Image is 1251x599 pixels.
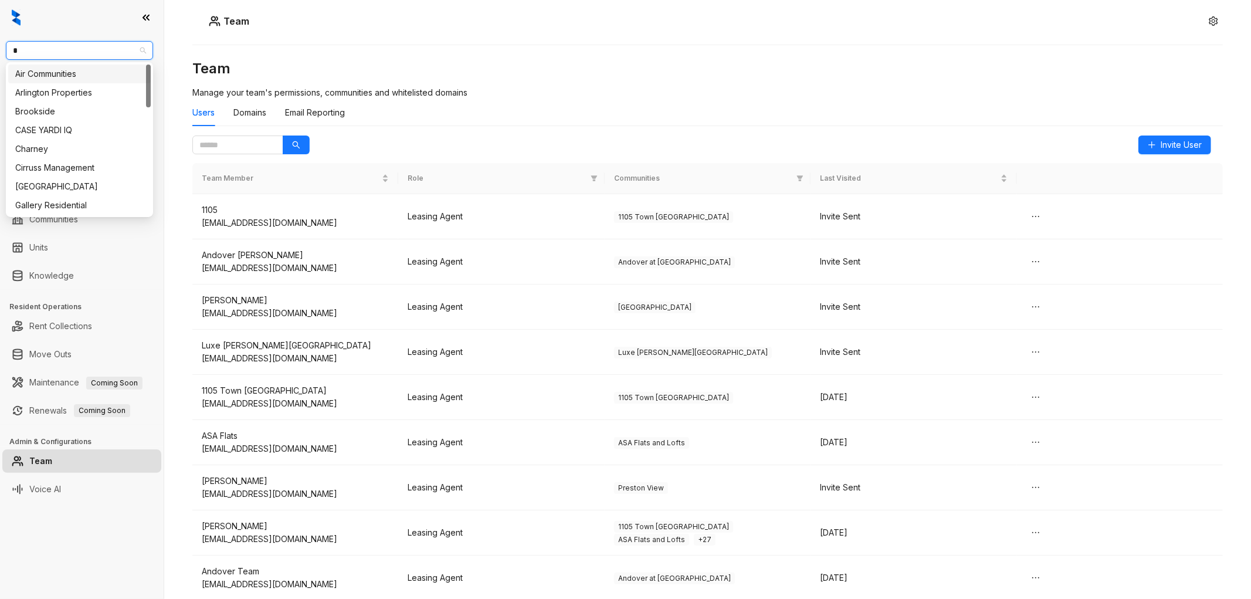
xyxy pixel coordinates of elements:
[202,533,389,546] div: [EMAIL_ADDRESS][DOMAIN_NAME]
[820,300,1007,313] div: Invite Sent
[202,565,389,578] div: Andover Team
[12,9,21,26] img: logo
[29,236,48,259] a: Units
[614,521,733,533] span: 1105 Town [GEOGRAPHIC_DATA]
[820,173,998,184] span: Last Visited
[2,371,161,394] li: Maintenance
[796,175,804,182] span: filter
[292,141,300,149] span: search
[15,180,144,193] div: [GEOGRAPHIC_DATA]
[29,343,72,366] a: Move Outs
[202,397,389,410] div: [EMAIL_ADDRESS][DOMAIN_NAME]
[2,236,161,259] li: Units
[9,436,164,447] h3: Admin & Configurations
[614,173,792,184] span: Communities
[614,482,668,494] span: Preston View
[8,121,151,140] div: CASE YARDI IQ
[29,208,78,231] a: Communities
[820,571,1007,584] div: [DATE]
[1031,212,1040,221] span: ellipsis
[614,534,689,546] span: ASA Flats and Lofts
[74,404,130,417] span: Coming Soon
[614,573,735,584] span: Andover at [GEOGRAPHIC_DATA]
[15,199,144,212] div: Gallery Residential
[8,65,151,83] div: Air Communities
[398,420,604,465] td: Leasing Agent
[398,194,604,239] td: Leasing Agent
[398,465,604,510] td: Leasing Agent
[192,59,1223,78] h3: Team
[202,307,389,320] div: [EMAIL_ADDRESS][DOMAIN_NAME]
[2,449,161,473] li: Team
[1031,438,1040,447] span: ellipsis
[202,475,389,488] div: [PERSON_NAME]
[15,124,144,137] div: CASE YARDI IQ
[202,442,389,455] div: [EMAIL_ADDRESS][DOMAIN_NAME]
[29,399,130,422] a: RenewalsComing Soon
[591,175,598,182] span: filter
[398,330,604,375] td: Leasing Agent
[1148,141,1156,149] span: plus
[192,106,215,119] div: Users
[1031,528,1040,537] span: ellipsis
[15,143,144,155] div: Charney
[29,314,92,338] a: Rent Collections
[192,87,467,97] span: Manage your team's permissions, communities and whitelisted domains
[202,578,389,591] div: [EMAIL_ADDRESS][DOMAIN_NAME]
[2,264,161,287] li: Knowledge
[8,140,151,158] div: Charney
[811,163,1016,194] th: Last Visited
[820,436,1007,449] div: [DATE]
[1031,483,1040,492] span: ellipsis
[820,210,1007,223] div: Invite Sent
[29,264,74,287] a: Knowledge
[202,429,389,442] div: ASA Flats
[15,161,144,174] div: Cirruss Management
[1031,302,1040,312] span: ellipsis
[820,526,1007,539] div: [DATE]
[2,399,161,422] li: Renewals
[202,173,379,184] span: Team Member
[2,79,161,102] li: Leads
[398,375,604,420] td: Leasing Agent
[202,339,389,352] div: Luxe [PERSON_NAME][GEOGRAPHIC_DATA]
[86,377,143,390] span: Coming Soon
[2,129,161,153] li: Leasing
[29,449,52,473] a: Team
[8,102,151,121] div: Brookside
[221,14,249,28] h5: Team
[614,392,733,404] span: 1105 Town [GEOGRAPHIC_DATA]
[1138,136,1211,154] button: Invite User
[614,256,735,268] span: Andover at [GEOGRAPHIC_DATA]
[408,173,585,184] span: Role
[694,534,716,546] span: + 27
[398,510,604,556] td: Leasing Agent
[2,478,161,501] li: Voice AI
[398,239,604,285] td: Leasing Agent
[1031,347,1040,357] span: ellipsis
[202,204,389,216] div: 1105
[192,163,398,194] th: Team Member
[15,86,144,99] div: Arlington Properties
[2,314,161,338] li: Rent Collections
[202,294,389,307] div: [PERSON_NAME]
[820,391,1007,404] div: [DATE]
[202,352,389,365] div: [EMAIL_ADDRESS][DOMAIN_NAME]
[614,211,733,223] span: 1105 Town [GEOGRAPHIC_DATA]
[794,171,806,187] span: filter
[820,481,1007,494] div: Invite Sent
[614,437,689,449] span: ASA Flats and Lofts
[202,262,389,275] div: [EMAIL_ADDRESS][DOMAIN_NAME]
[2,157,161,181] li: Collections
[2,208,161,231] li: Communities
[1031,392,1040,402] span: ellipsis
[398,285,604,330] td: Leasing Agent
[9,302,164,312] h3: Resident Operations
[820,346,1007,358] div: Invite Sent
[614,302,696,313] span: [GEOGRAPHIC_DATA]
[1031,257,1040,266] span: ellipsis
[1161,138,1202,151] span: Invite User
[8,83,151,102] div: Arlington Properties
[202,249,389,262] div: Andover [PERSON_NAME]
[2,343,161,366] li: Move Outs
